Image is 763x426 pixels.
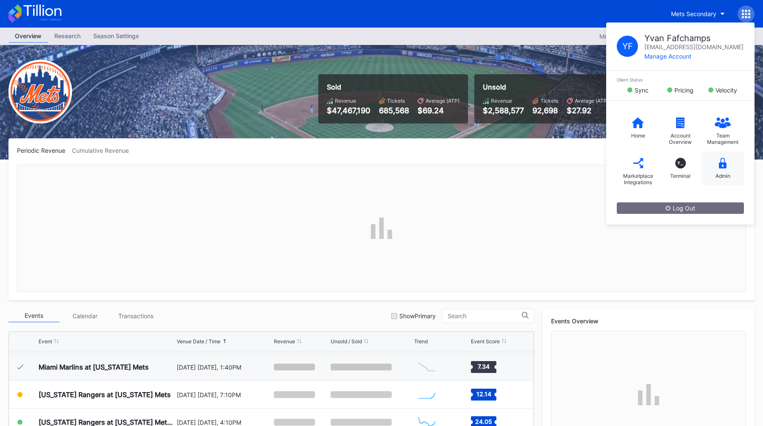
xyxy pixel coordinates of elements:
div: [DATE] [DATE], 7:10PM [177,391,272,398]
a: Overview [8,30,48,43]
text: 7.34 [478,363,490,370]
button: Mets Secondary [665,6,731,22]
div: [DATE] [DATE], 1:40PM [177,364,272,371]
div: T_ [675,158,686,168]
div: Log Out [666,205,695,212]
div: Client Status [617,77,744,82]
div: Mets Secondary [671,10,716,17]
div: Periodic Revenue [17,147,72,154]
svg: Chart title [414,384,440,405]
div: Calendar [59,309,110,322]
div: Events [8,309,59,322]
a: Research [48,30,87,43]
div: Event Score [471,338,500,345]
div: Team Management [706,132,740,145]
div: Y F [617,36,638,57]
svg: Chart title [414,356,440,378]
input: Search [448,313,522,319]
div: Yvan Fafchamps [644,33,744,43]
text: 24.05 [475,418,492,425]
div: Show Primary [399,312,436,319]
div: Events Overview [551,317,746,325]
div: Average (ATP) [575,98,609,104]
div: Terminal [670,173,691,179]
div: [DATE] [DATE], 4:10PM [177,419,272,426]
div: $27.92 [567,106,609,115]
div: Admin [716,173,730,179]
div: Season Settings [87,30,145,42]
text: 12.14 [476,390,491,398]
div: Tickets [387,98,405,104]
div: Manage Account [644,53,744,60]
div: [US_STATE] Rangers at [US_STATE] Mets [39,390,171,399]
div: 685,568 [379,106,409,115]
div: Sold [327,83,459,91]
div: Revenue [491,98,512,104]
div: Trend [414,338,428,345]
button: Mets Secondary 2025 [595,31,674,42]
div: Pricing [674,87,693,94]
div: Marketplace Integrations [621,173,655,185]
div: 92,698 [532,106,558,115]
div: Mets Secondary 2025 [599,33,661,40]
div: Average (ATP) [426,98,459,104]
div: Tickets [540,98,558,104]
div: Event [39,338,52,345]
div: Unsold [483,83,609,91]
div: $69.24 [418,106,459,115]
div: Miami Marlins at [US_STATE] Mets [39,363,149,371]
div: Cumulative Revenue [72,147,136,154]
button: Log Out [617,202,744,214]
div: Unsold / Sold [331,338,362,345]
img: New-York-Mets-Transparent.png [8,60,72,123]
div: $47,467,190 [327,106,370,115]
div: Research [48,30,87,42]
div: Revenue [335,98,356,104]
div: Revenue [274,338,295,345]
a: Season Settings [87,30,145,43]
div: Home [631,132,645,139]
div: Venue Date / Time [177,338,220,345]
div: Sync [635,87,649,94]
div: $2,588,577 [483,106,524,115]
div: [EMAIL_ADDRESS][DOMAIN_NAME] [644,43,744,50]
div: Transactions [110,309,161,322]
div: Account Overview [663,132,697,145]
div: Velocity [716,87,737,94]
